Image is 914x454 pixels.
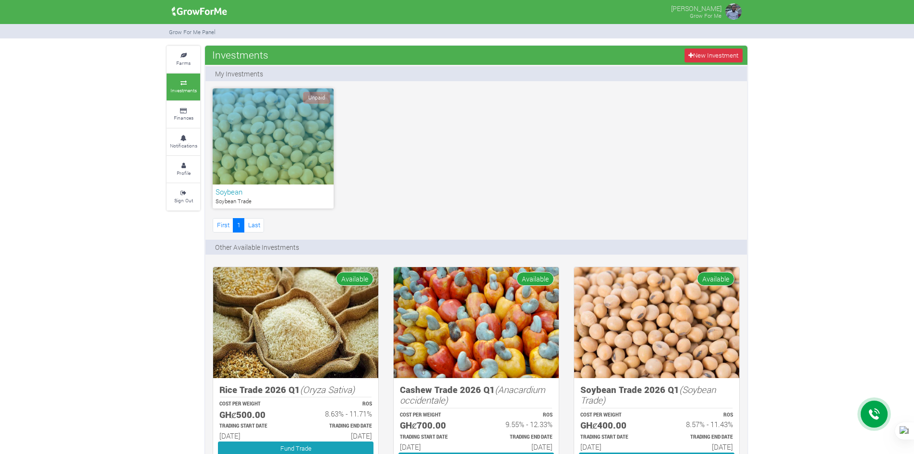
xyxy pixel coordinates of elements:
[400,434,468,441] p: Estimated Trading Start Date
[174,197,193,204] small: Sign Out
[400,383,545,406] i: (Anacardium occidentale)
[400,412,468,419] p: COST PER WEIGHT
[170,87,197,94] small: Investments
[697,272,734,286] span: Available
[213,88,334,209] a: Unpaid Soybean Soybean Trade
[304,423,372,430] p: Estimated Trading End Date
[400,384,553,406] h5: Cashew Trade 2026 Q1
[580,442,648,451] h6: [DATE]
[665,434,733,441] p: Estimated Trading End Date
[219,401,287,408] p: COST PER WEIGHT
[304,401,372,408] p: ROS
[485,434,553,441] p: Estimated Trading End Date
[580,384,733,406] h5: Soybean Trade 2026 Q1
[665,420,733,429] h6: 8.57% - 11.43%
[215,69,263,79] p: My Investments
[219,409,287,420] h5: GHȼ500.00
[233,218,244,232] a: 1
[394,267,559,378] img: growforme image
[304,431,372,440] h6: [DATE]
[213,218,264,232] nav: Page Navigation
[213,218,233,232] a: First
[580,412,648,419] p: COST PER WEIGHT
[485,412,553,419] p: ROS
[303,92,330,104] span: Unpaid
[724,2,743,21] img: growforme image
[580,420,648,431] h5: GHȼ400.00
[176,60,191,66] small: Farms
[167,156,200,183] a: Profile
[665,442,733,451] h6: [DATE]
[400,420,468,431] h5: GHȼ700.00
[580,383,716,406] i: (Soybean Trade)
[580,434,648,441] p: Estimated Trading Start Date
[169,28,216,36] small: Grow For Me Panel
[167,101,200,128] a: Finances
[304,409,372,418] h6: 8.63% - 11.71%
[210,45,271,64] span: Investments
[167,74,200,100] a: Investments
[300,383,355,395] i: (Oryza Sativa)
[216,197,331,206] p: Soybean Trade
[167,129,200,155] a: Notifications
[517,272,554,286] span: Available
[219,431,287,440] h6: [DATE]
[244,218,264,232] a: Last
[174,114,193,121] small: Finances
[215,242,299,252] p: Other Available Investments
[671,2,722,13] p: [PERSON_NAME]
[690,12,722,19] small: Grow For Me
[170,142,197,149] small: Notifications
[400,442,468,451] h6: [DATE]
[665,412,733,419] p: ROS
[574,267,739,378] img: growforme image
[485,420,553,429] h6: 9.55% - 12.33%
[216,187,331,196] h6: Soybean
[336,272,373,286] span: Available
[167,184,200,210] a: Sign Out
[485,442,553,451] h6: [DATE]
[167,46,200,73] a: Farms
[219,423,287,430] p: Estimated Trading Start Date
[213,267,378,378] img: growforme image
[685,49,743,62] a: New Investment
[168,2,230,21] img: growforme image
[219,384,372,395] h5: Rice Trade 2026 Q1
[177,170,191,176] small: Profile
